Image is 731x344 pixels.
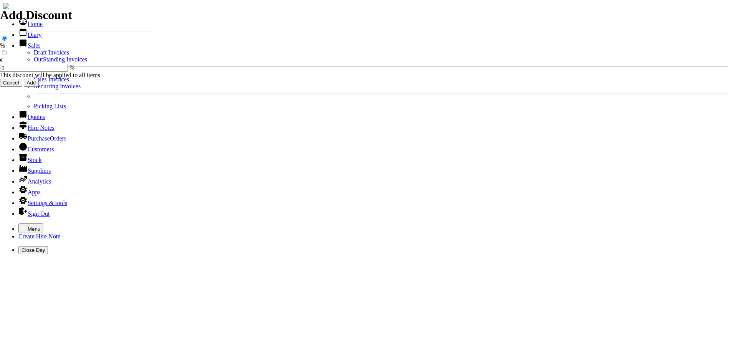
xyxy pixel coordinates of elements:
button: Close Day [18,246,48,254]
a: Suppliers [18,167,51,174]
ul: Sales [18,49,728,110]
a: Stock [18,157,41,163]
input: % [2,36,7,41]
li: Stock [18,153,728,164]
a: Picking Lists [34,103,66,109]
a: Settings & tools [18,200,67,206]
a: PurchaseOrders [18,135,66,142]
li: Suppliers [18,164,728,174]
a: Quotes [18,114,45,120]
a: Hire Notes [18,124,54,131]
span: % [69,64,74,71]
input: Add [24,79,39,87]
a: Customers [18,146,54,152]
button: Menu [18,223,43,233]
a: Sign Out [18,210,50,217]
li: Sales [18,38,728,110]
a: Apps [18,189,41,195]
a: Analytics [18,178,51,185]
li: Hire Notes [18,121,728,131]
input: € [2,50,7,55]
a: Create Hire Note [18,233,60,240]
